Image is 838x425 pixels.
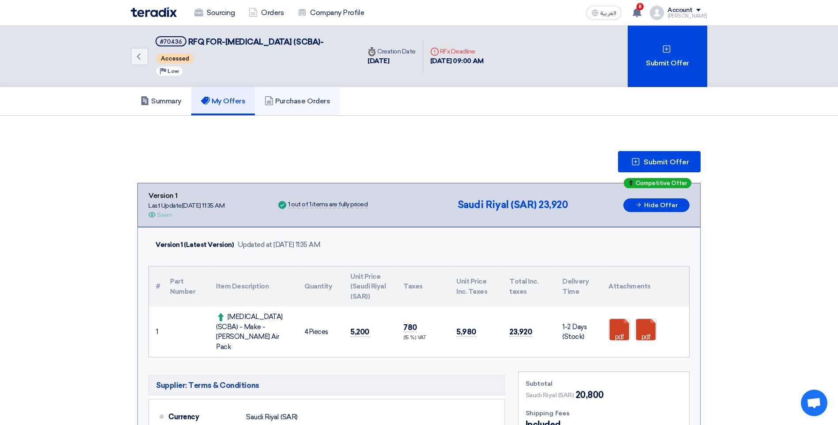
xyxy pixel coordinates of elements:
h5: RFQ FOR-Self Contained Breathing Apparatus (SCBA)- [155,36,323,47]
th: Attachments [601,266,689,307]
span: 4 [304,328,309,336]
a: Purchase Orders [255,87,340,115]
span: Saudi Riyal (SAR) [458,199,537,211]
h5: Summary [140,97,182,106]
span: 20,800 [576,388,604,402]
a: Open chat [801,390,827,416]
div: (15 %) VAT [403,334,442,342]
button: العربية [586,6,622,20]
div: Submit Offer [628,26,707,87]
a: AFAQ__QTN__1751877050152.pdf [609,319,679,372]
div: 1 out of 1 items are fully priced [288,201,368,209]
th: Part Number [163,266,209,307]
span: 5,200 [350,327,369,337]
a: My Offers [191,87,255,115]
span: 23,920 [509,327,532,337]
th: Unit Price Inc. Taxes [449,266,502,307]
div: Version 1 [148,190,225,201]
a: Summary [131,87,191,115]
div: Updated at [DATE] 11:35 AM [238,240,320,250]
td: 1-2 Days (Stock) [555,307,601,357]
div: [DATE] [368,56,416,66]
h5: Purchase Orders [265,97,330,106]
td: Pieces [297,307,343,357]
div: [PERSON_NAME] [667,14,707,19]
th: Item Description [209,266,297,307]
th: Quantity [297,266,343,307]
span: 23,920 [538,199,568,211]
span: Low [167,68,179,74]
div: Account [667,7,693,14]
span: Submit Offer [644,159,689,166]
div: [MEDICAL_DATA] (SCBA) - Make -[PERSON_NAME] Air Pack [216,312,290,352]
th: Taxes [396,266,449,307]
span: العربية [600,10,616,16]
th: # [149,266,163,307]
div: Creation Date [368,47,416,56]
span: Saudi Riyal (SAR) [526,391,574,400]
span: 5,980 [456,327,476,337]
td: 1 [149,307,163,357]
img: profile_test.png [650,6,664,20]
div: Subtotal [526,379,682,388]
th: Total Inc. taxes [502,266,555,307]
button: Hide Offer [623,198,690,212]
div: [DATE] 09:00 AM [430,56,484,66]
h5: Supplier: Terms & Conditions [148,375,505,395]
span: RFQ FOR-[MEDICAL_DATA] (SCBA)- [188,37,324,47]
span: 8 [637,3,644,10]
div: Version 1 (Latest Version) [155,240,234,250]
a: Orders [242,3,291,23]
a: Laliza_scba__minutes_1751877069800.pdf [635,319,706,372]
span: Accessed [156,53,193,64]
div: Shipping Fees [526,409,682,418]
h5: My Offers [201,97,246,106]
span: Competitive Offer [636,180,687,186]
div: Last Update [DATE] 11:35 AM [148,201,225,210]
th: Delivery Time [555,266,601,307]
th: Unit Price (Saudi Riyal (SAR)) [343,266,396,307]
img: Teradix logo [131,7,177,17]
span: 780 [403,323,417,332]
a: Sourcing [187,3,242,23]
a: Company Profile [291,3,371,23]
div: RFx Deadline [430,47,484,56]
button: Submit Offer [618,151,701,172]
div: Seen [157,210,172,220]
div: #70436 [160,39,182,45]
